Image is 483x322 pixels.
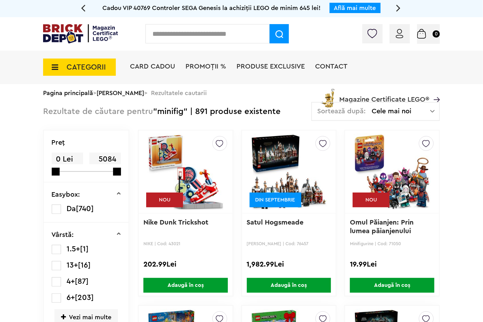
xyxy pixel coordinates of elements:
[345,278,439,293] a: Adaugă în coș
[185,63,226,70] a: PROMOȚII %
[67,278,75,285] span: 4+
[247,260,331,269] div: 1,982.99Lei
[52,191,80,198] p: Easybox:
[43,107,153,116] span: Rezultate de căutare pentru
[350,219,416,235] a: Omul Păianjen: Prin lumea păianjenului
[52,139,65,146] p: Preţ
[146,193,183,207] div: NOU
[80,245,89,253] span: [1]
[52,231,74,238] p: Vârstă:
[130,63,175,70] a: Card Cadou
[350,260,434,269] div: 19.99Lei
[433,30,440,38] small: 0
[143,278,228,293] span: Adaugă în coș
[334,5,376,11] a: Află mai multe
[237,63,305,70] a: Produse exclusive
[317,108,366,115] span: Sortează după:
[242,278,336,293] a: Adaugă în coș
[350,241,434,246] p: Minifigurine | Cod: 71050
[52,153,83,166] span: 0 Lei
[339,87,429,103] span: Magazine Certificate LEGO®
[353,193,390,207] div: NOU
[247,278,331,293] span: Adaugă în coș
[143,241,228,246] p: NIKE | Cod: 43021
[75,294,94,301] span: [203]
[247,219,304,226] a: Satul Hogsmeade
[67,261,78,269] span: 13+
[143,260,228,269] div: 202.99Lei
[76,205,94,212] span: [740]
[250,193,301,207] div: DIN SEPTEMBRIE
[67,294,75,301] span: 6+
[67,63,106,71] span: CATEGORII
[143,219,208,226] a: Nike Dunk Trickshot
[78,261,91,269] span: [16]
[354,124,431,220] img: Omul Păianjen: Prin lumea păianjenului
[67,205,76,212] span: Da
[429,87,440,94] a: Magazine Certificate LEGO®
[251,124,328,220] img: Satul Hogsmeade
[350,278,434,293] span: Adaugă în coș
[67,245,80,253] span: 1.5+
[103,5,321,11] span: Cadou VIP 40769 Controler SEGA Genesis la achiziții LEGO de minim 645 lei!
[43,102,281,122] div: "minifig" | 891 produse existente
[247,241,331,246] p: [PERSON_NAME] | Cod: 76457
[89,153,121,175] span: 5084 Lei
[315,63,348,70] a: Contact
[75,278,89,285] span: [87]
[139,278,233,293] a: Adaugă în coș
[372,108,430,115] span: Cele mai noi
[147,124,224,220] img: Nike Dunk Trickshot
